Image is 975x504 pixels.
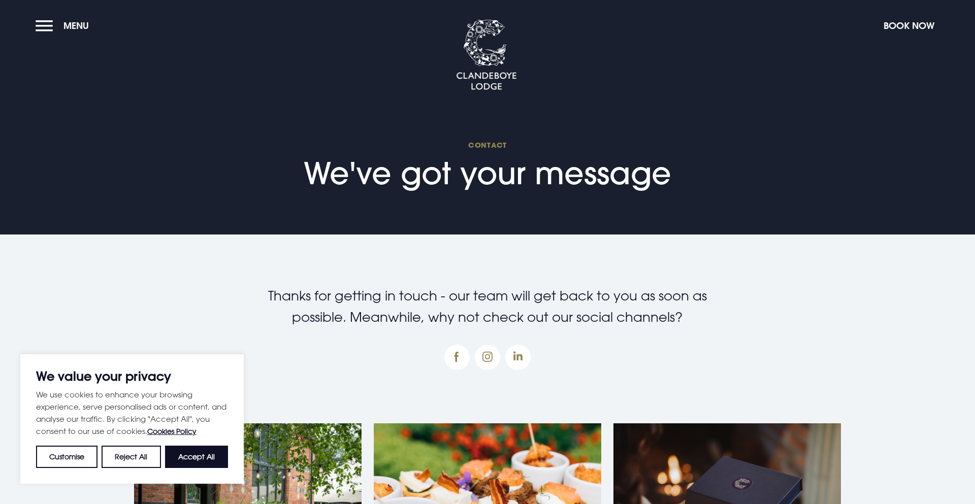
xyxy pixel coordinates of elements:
p: Thanks for getting in touch - our team will get back to you as soon as possible. Meanwhile, why n... [246,285,729,327]
img: Instagram [505,345,531,370]
p: We value your privacy [36,370,228,382]
button: Customise [36,446,97,468]
span: Contact [304,140,671,150]
div: We value your privacy [20,354,244,484]
img: Clandeboye Lodge [456,20,517,91]
button: Reject All [102,446,160,468]
button: Accept All [165,446,228,468]
span: Menu [63,20,89,31]
p: We use cookies to enhance your browsing experience, serve personalised ads or content, and analys... [36,388,228,438]
button: Book Now [879,15,939,37]
img: Facebook [444,345,470,370]
img: Instagram [475,345,500,370]
button: Menu [36,15,94,37]
a: Cookies Policy [147,427,197,435]
h1: We've got your message [304,140,671,191]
